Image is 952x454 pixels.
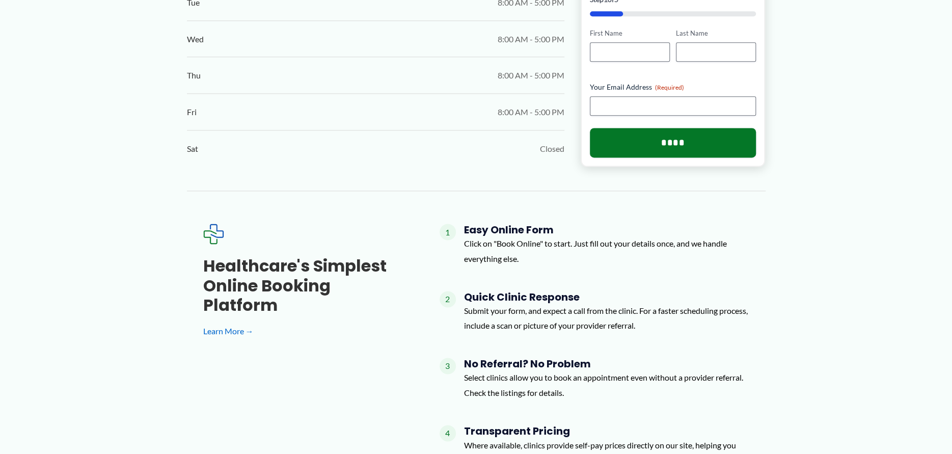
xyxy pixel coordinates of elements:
h4: Quick Clinic Response [464,291,749,303]
span: 1 [440,224,456,240]
span: Thu [187,68,201,83]
span: 8:00 AM - 5:00 PM [498,104,564,120]
img: Expected Healthcare Logo [203,224,224,244]
span: Wed [187,32,204,47]
span: (Required) [655,83,684,91]
span: Fri [187,104,197,120]
span: 8:00 AM - 5:00 PM [498,32,564,47]
a: Learn More → [203,324,407,339]
span: 4 [440,425,456,441]
h3: Healthcare's simplest online booking platform [203,256,407,315]
span: 3 [440,358,456,374]
h4: Transparent Pricing [464,425,749,437]
span: 2 [440,291,456,307]
label: Last Name [676,29,756,38]
h4: Easy Online Form [464,224,749,236]
span: Sat [187,141,198,156]
span: Closed [540,141,564,156]
p: Click on "Book Online" to start. Just fill out your details once, and we handle everything else. [464,236,749,266]
span: 8:00 AM - 5:00 PM [498,68,564,83]
p: Select clinics allow you to book an appointment even without a provider referral. Check the listi... [464,370,749,400]
label: Your Email Address [590,82,756,92]
label: First Name [590,29,670,38]
p: Submit your form, and expect a call from the clinic. For a faster scheduling process, include a s... [464,303,749,333]
h4: No Referral? No Problem [464,358,749,370]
